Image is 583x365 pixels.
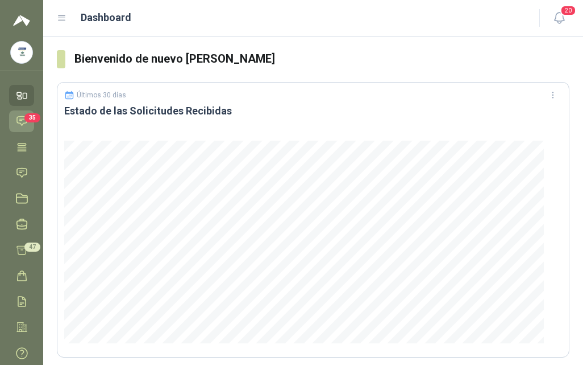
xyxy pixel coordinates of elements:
[77,91,126,99] p: Últimos 30 días
[24,243,40,252] span: 47
[64,104,562,118] h3: Estado de las Solicitudes Recibidas
[11,42,32,63] img: Company Logo
[13,14,30,27] img: Logo peakr
[549,8,569,28] button: 20
[560,5,576,16] span: 20
[74,50,569,68] h3: Bienvenido de nuevo [PERSON_NAME]
[81,10,131,26] h1: Dashboard
[24,113,40,122] span: 35
[9,110,34,132] a: 35
[9,240,34,261] a: 47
